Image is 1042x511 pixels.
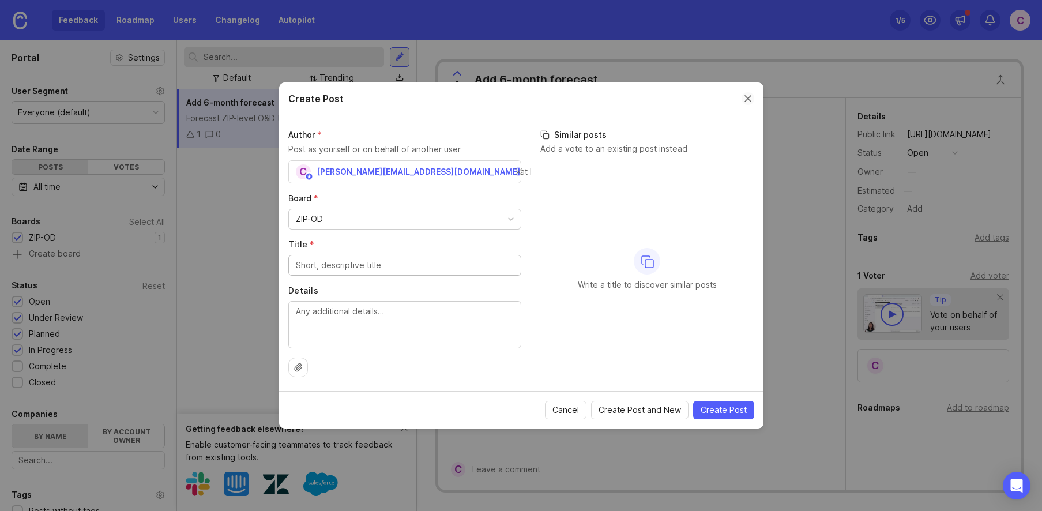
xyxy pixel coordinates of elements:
p: Post as yourself or on behalf of another user [288,143,521,156]
div: at FlightBI [520,166,558,178]
span: [PERSON_NAME][EMAIL_ADDRESS][DOMAIN_NAME] [317,167,520,176]
p: Add a vote to an existing post instead [540,143,754,155]
span: Cancel [552,404,579,416]
div: Open Intercom Messenger [1003,472,1030,499]
input: Short, descriptive title [296,259,514,272]
span: Title (required) [288,239,314,249]
h3: Similar posts [540,129,754,141]
button: Create Post [693,401,754,419]
span: Create Post [701,404,747,416]
h2: Create Post [288,92,344,106]
button: Close create post modal [742,92,754,105]
button: Cancel [545,401,586,419]
span: Author (required) [288,130,322,140]
img: member badge [304,172,313,181]
div: c [296,164,311,179]
span: Create Post and New [599,404,681,416]
div: ZIP-OD [296,213,323,226]
label: Details [288,285,521,296]
span: Board (required) [288,193,318,203]
button: Create Post and New [591,401,689,419]
p: Write a title to discover similar posts [578,279,717,291]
